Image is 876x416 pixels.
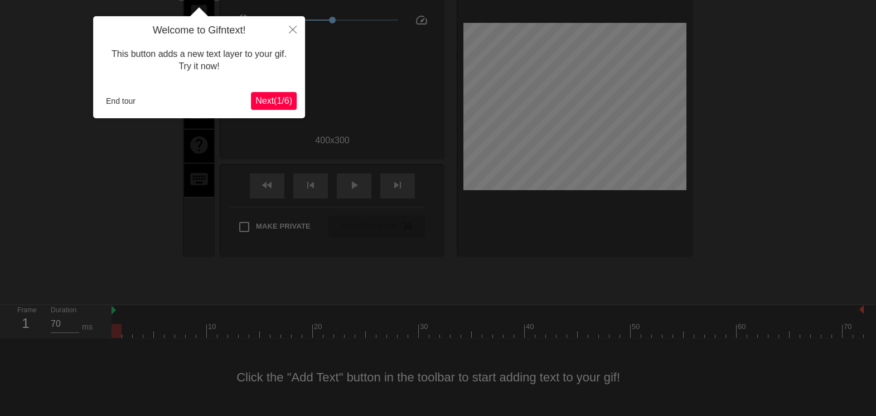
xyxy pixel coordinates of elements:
button: End tour [101,93,140,109]
h4: Welcome to Gifntext! [101,25,297,37]
div: This button adds a new text layer to your gif. Try it now! [101,37,297,84]
button: Next [251,92,297,110]
button: Close [280,16,305,42]
span: Next ( 1 / 6 ) [255,96,292,105]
